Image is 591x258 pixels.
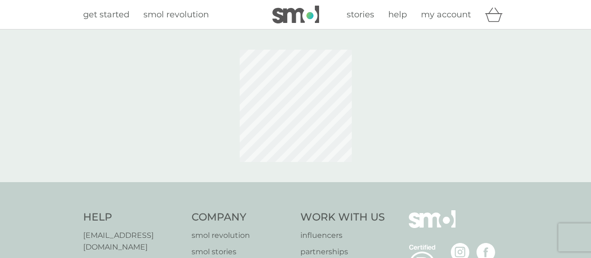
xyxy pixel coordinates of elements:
a: smol revolution [143,8,209,22]
h4: Company [192,210,291,225]
h4: Help [83,210,183,225]
a: my account [421,8,471,22]
img: smol [272,6,319,23]
a: smol stories [192,246,291,258]
a: [EMAIL_ADDRESS][DOMAIN_NAME] [83,229,183,253]
h4: Work With Us [300,210,385,225]
div: basket [485,5,508,24]
a: get started [83,8,129,22]
a: help [388,8,407,22]
span: my account [421,9,471,20]
span: get started [83,9,129,20]
a: smol revolution [192,229,291,242]
img: smol [409,210,456,242]
a: partnerships [300,246,385,258]
a: influencers [300,229,385,242]
span: help [388,9,407,20]
span: smol revolution [143,9,209,20]
span: stories [347,9,374,20]
a: stories [347,8,374,22]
